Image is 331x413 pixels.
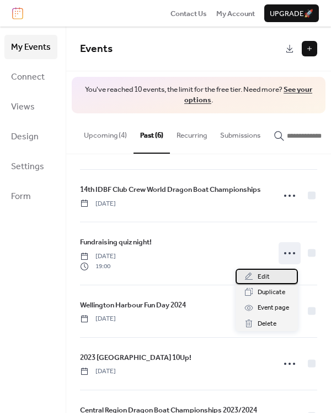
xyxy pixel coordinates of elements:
[4,95,57,119] a: Views
[80,299,186,311] a: Wellington Harbour Fun Day 2024
[80,237,152,248] span: Fundraising quiz night!
[184,82,312,107] a: See your options
[77,113,134,152] button: Upcoming (4)
[213,113,267,152] button: Submissions
[170,8,207,19] a: Contact Us
[4,65,57,89] a: Connect
[80,252,116,262] span: [DATE]
[11,98,35,116] span: Views
[80,352,191,364] a: 2023 [GEOGRAPHIC_DATA] 10Up!
[83,85,314,106] span: You've reached 10 events, the limit for the free tier. Need more? .
[80,300,186,311] span: Wellington Harbour Fun Day 2024
[11,69,45,86] span: Connect
[258,318,276,330] span: Delete
[11,158,44,176] span: Settings
[80,352,191,363] span: 2023 [GEOGRAPHIC_DATA] 10Up!
[80,367,116,377] span: [DATE]
[170,113,213,152] button: Recurring
[80,184,261,195] span: 14th IDBF Club Crew World Dragon Boat Championships
[80,199,116,209] span: [DATE]
[11,188,31,206] span: Form
[4,35,57,59] a: My Events
[4,154,57,179] a: Settings
[11,128,39,146] span: Design
[258,302,289,313] span: Event page
[80,262,116,271] span: 19:00
[258,271,270,283] span: Edit
[12,7,23,19] img: logo
[11,39,51,56] span: My Events
[216,8,255,19] a: My Account
[4,184,57,208] a: Form
[134,113,170,153] button: Past (6)
[80,236,152,248] a: Fundraising quiz night!
[264,4,319,22] button: Upgrade🚀
[80,314,116,324] span: [DATE]
[270,8,313,19] span: Upgrade 🚀
[258,287,285,298] span: Duplicate
[80,184,261,196] a: 14th IDBF Club Crew World Dragon Boat Championships
[80,39,113,59] span: Events
[4,124,57,149] a: Design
